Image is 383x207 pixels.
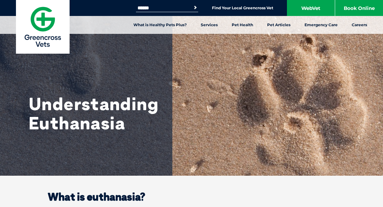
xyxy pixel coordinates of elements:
h1: Understanding Euthanasia [29,94,156,133]
a: Pet Articles [260,16,297,34]
a: Emergency Care [297,16,345,34]
strong: What is euthanasia? [48,190,145,203]
a: Pet Health [225,16,260,34]
button: Search [192,4,199,11]
a: Find Your Local Greencross Vet [212,5,273,11]
a: What is Healthy Pets Plus? [126,16,194,34]
a: Services [194,16,225,34]
a: Careers [345,16,374,34]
